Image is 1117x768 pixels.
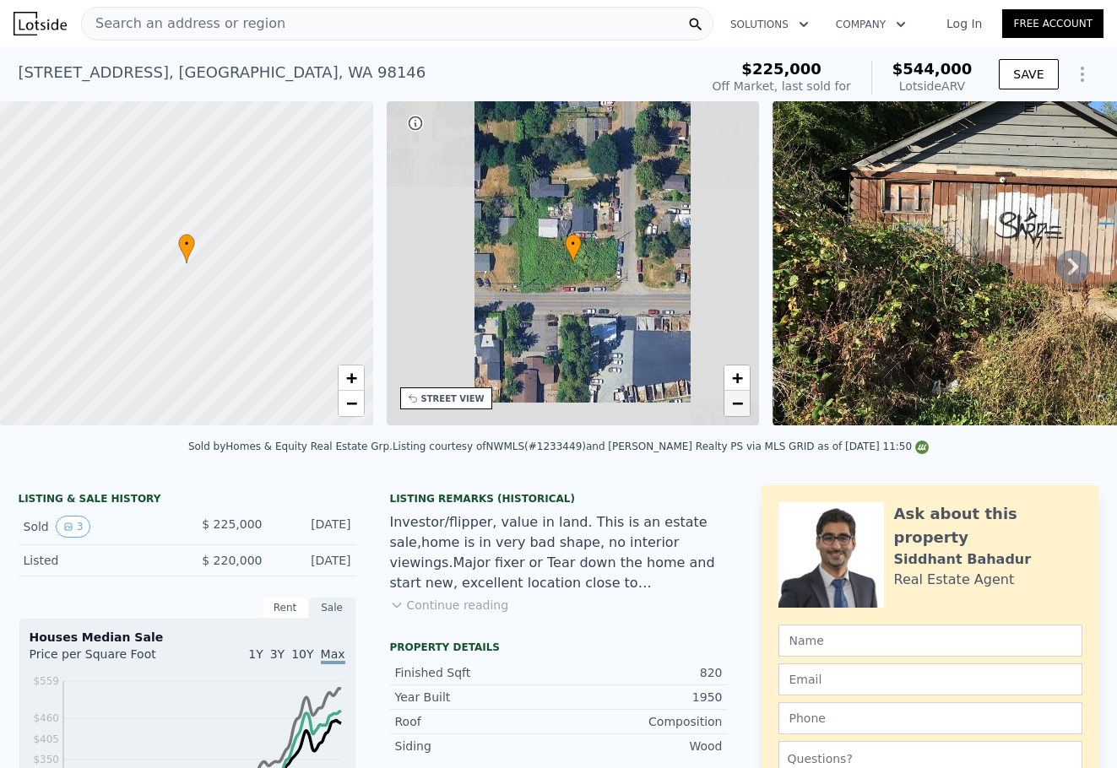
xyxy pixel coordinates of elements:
[395,689,559,706] div: Year Built
[559,713,723,730] div: Composition
[1065,57,1099,91] button: Show Options
[291,647,313,661] span: 10Y
[559,689,723,706] div: 1950
[395,738,559,754] div: Siding
[892,78,973,95] div: Lotside ARV
[202,517,262,531] span: $ 225,000
[33,754,59,765] tspan: $350
[559,738,723,754] div: Wood
[24,516,174,538] div: Sold
[395,713,559,730] div: Roof
[778,702,1082,734] input: Phone
[713,78,851,95] div: Off Market, last sold for
[14,12,67,35] img: Lotside
[717,9,822,40] button: Solutions
[345,367,356,388] span: +
[894,502,1082,549] div: Ask about this property
[892,60,973,78] span: $544,000
[309,597,356,619] div: Sale
[390,597,509,614] button: Continue reading
[33,675,59,687] tspan: $559
[339,391,364,416] a: Zoom out
[30,629,345,646] div: Houses Median Sale
[24,552,174,569] div: Listed
[30,646,187,673] div: Price per Square Foot
[559,664,723,681] div: 820
[390,641,728,654] div: Property details
[894,570,1015,590] div: Real Estate Agent
[393,441,929,452] div: Listing courtesy of NWMLS (#1233449) and [PERSON_NAME] Realty PS via MLS GRID as of [DATE] 11:50
[724,365,750,391] a: Zoom in
[345,392,356,414] span: −
[915,441,929,454] img: NWMLS Logo
[778,625,1082,657] input: Name
[999,59,1058,89] button: SAVE
[276,516,351,538] div: [DATE]
[188,441,393,452] div: Sold by Homes & Equity Real Estate Grp .
[926,15,1002,32] a: Log In
[82,14,285,34] span: Search an address or region
[724,391,750,416] a: Zoom out
[894,549,1032,570] div: Siddhant Bahadur
[1002,9,1103,38] a: Free Account
[390,512,728,593] div: Investor/flipper, value in land. This is an estate sale,home is in very bad shape, no interior vi...
[321,647,345,664] span: Max
[732,367,743,388] span: +
[33,712,59,724] tspan: $460
[822,9,919,40] button: Company
[565,236,582,251] span: •
[732,392,743,414] span: −
[339,365,364,391] a: Zoom in
[178,236,195,251] span: •
[178,234,195,263] div: •
[565,234,582,263] div: •
[33,733,59,745] tspan: $405
[741,60,821,78] span: $225,000
[19,492,356,509] div: LISTING & SALE HISTORY
[270,647,285,661] span: 3Y
[262,597,309,619] div: Rent
[390,492,728,506] div: Listing Remarks (Historical)
[276,552,351,569] div: [DATE]
[421,392,485,405] div: STREET VIEW
[395,664,559,681] div: Finished Sqft
[56,516,91,538] button: View historical data
[202,554,262,567] span: $ 220,000
[778,663,1082,695] input: Email
[248,647,263,661] span: 1Y
[19,61,426,84] div: [STREET_ADDRESS] , [GEOGRAPHIC_DATA] , WA 98146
